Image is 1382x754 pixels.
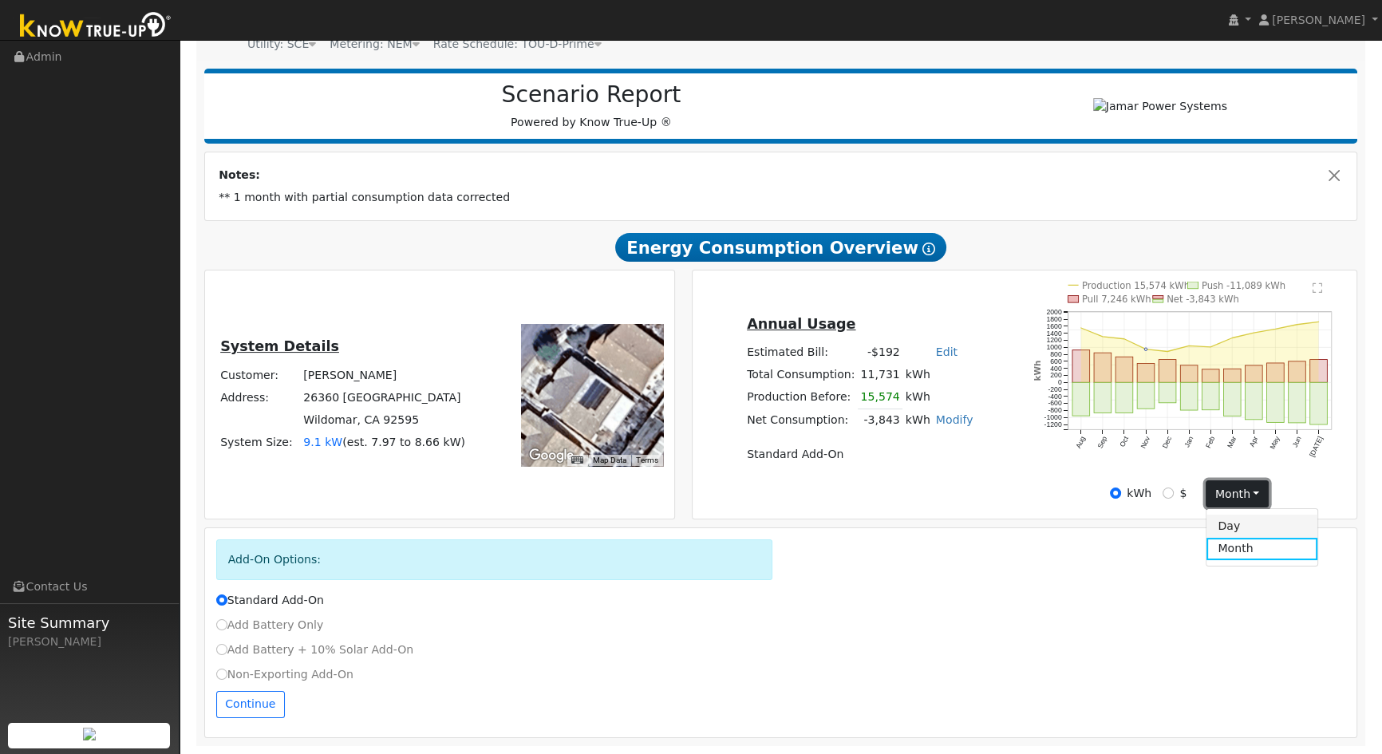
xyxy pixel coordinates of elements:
[1072,350,1090,383] rect: onclick=""
[330,36,419,53] div: Metering: NEM
[8,634,171,650] div: [PERSON_NAME]
[1202,383,1219,410] rect: onclick=""
[1093,98,1227,115] img: Jamar Power Systems
[216,594,227,606] input: Standard Add-On
[1206,480,1269,507] button: month
[1313,282,1324,294] text: 
[1127,485,1151,502] label: kWh
[1269,435,1281,451] text: May
[218,364,301,386] td: Customer:
[1253,332,1255,334] circle: onclick=""
[1137,364,1155,383] rect: onclick=""
[1050,350,1062,358] text: 800
[461,436,466,448] span: )
[303,436,342,448] span: 9.1 kW
[902,386,933,409] td: kWh
[1206,538,1317,560] a: Month
[216,592,324,609] label: Standard Add-On
[747,316,855,332] u: Annual Usage
[1046,309,1061,317] text: 2000
[1139,435,1151,450] text: Nov
[212,81,971,131] div: Powered by Know True-Up ®
[1144,348,1147,350] circle: onclick=""
[902,364,976,386] td: kWh
[1226,436,1238,450] text: Mar
[902,409,933,432] td: kWh
[1046,330,1061,338] text: 1400
[1094,383,1112,413] rect: onclick=""
[571,455,582,466] button: Keyboard shortcuts
[1046,337,1061,345] text: 1200
[220,338,339,354] u: System Details
[1058,379,1062,387] text: 0
[922,243,935,255] i: Show Help
[1050,357,1062,365] text: 600
[858,341,902,363] td: -$192
[1289,361,1306,383] rect: onclick=""
[216,644,227,655] input: Add Battery + 10% Solar Add-On
[1094,353,1112,383] rect: onclick=""
[12,9,180,45] img: Know True-Up
[1272,14,1365,26] span: [PERSON_NAME]
[858,386,902,409] td: 15,574
[1267,364,1285,383] rect: onclick=""
[1048,393,1062,401] text: -400
[1137,383,1155,409] rect: onclick=""
[220,81,962,109] h2: Scenario Report
[936,413,973,426] a: Modify
[1032,361,1041,381] text: kWh
[1206,515,1317,537] a: Day
[1209,346,1211,349] circle: onclick=""
[1187,345,1190,347] circle: onclick=""
[218,431,301,453] td: System Size:
[1046,322,1061,330] text: 1600
[936,345,958,358] a: Edit
[1248,436,1260,449] text: Apr
[1274,328,1277,330] circle: onclick=""
[1180,365,1198,383] rect: onclick=""
[301,431,468,453] td: System Size
[216,691,285,718] button: Continue
[636,456,658,464] a: Terms
[744,386,858,409] td: Production Before:
[8,612,171,634] span: Site Summary
[1110,488,1121,499] input: kWh
[1310,383,1328,425] rect: onclick=""
[1223,369,1241,383] rect: onclick=""
[247,36,316,53] div: Utility: SCE
[301,386,468,409] td: 26360 [GEOGRAPHIC_DATA]
[1159,383,1176,404] rect: onclick=""
[83,728,96,740] img: retrieve
[1044,421,1061,429] text: -1200
[1308,436,1325,459] text: [DATE]
[593,455,626,466] button: Map Data
[1296,323,1298,326] circle: onclick=""
[216,641,414,658] label: Add Battery + 10% Solar Add-On
[301,364,468,386] td: [PERSON_NAME]
[1082,280,1190,291] text: Production 15,574 kWh
[1223,383,1241,416] rect: onclick=""
[1291,436,1303,449] text: Jun
[1101,336,1104,338] circle: onclick=""
[1115,383,1133,413] rect: onclick=""
[858,364,902,386] td: 11,731
[1246,365,1263,382] rect: onclick=""
[342,436,347,448] span: (
[744,364,858,386] td: Total Consumption:
[1123,338,1125,341] circle: onclick=""
[1048,386,1062,394] text: -200
[1179,485,1187,502] label: $
[216,619,227,630] input: Add Battery Only
[1115,357,1133,383] rect: onclick=""
[1046,315,1061,323] text: 1800
[1230,337,1233,339] circle: onclick=""
[1159,360,1176,383] rect: onclick=""
[1048,400,1062,408] text: -600
[1180,383,1198,411] rect: onclick=""
[1050,372,1062,380] text: 200
[347,436,461,448] span: est. 7.97 to 8.66 kW
[1048,407,1062,415] text: -800
[1082,294,1151,306] text: Pull 7,246 kWh
[1246,383,1263,420] rect: onclick=""
[216,666,353,683] label: Non-Exporting Add-On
